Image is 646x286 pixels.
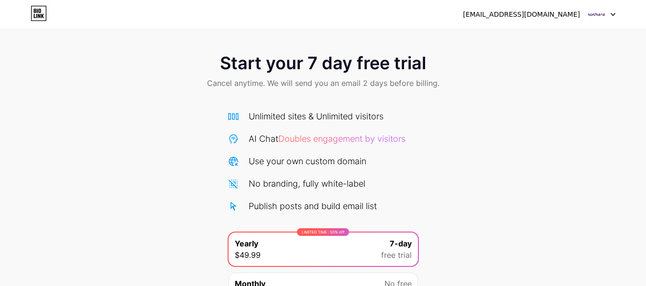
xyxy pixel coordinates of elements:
[249,177,365,190] div: No branding, fully white-label
[249,110,383,123] div: Unlimited sites & Unlimited visitors
[381,249,412,261] span: free trial
[25,25,105,32] div: Domain: [DOMAIN_NAME]
[15,15,23,23] img: logo_orange.svg
[249,200,377,212] div: Publish posts and build email list
[26,55,33,63] img: tab_domain_overview_orange.svg
[95,55,103,63] img: tab_keywords_by_traffic_grey.svg
[27,15,47,23] div: v 4.0.25
[249,155,366,168] div: Use your own custom domain
[587,5,605,23] img: soshara
[463,10,580,20] div: [EMAIL_ADDRESS][DOMAIN_NAME]
[106,56,161,63] div: Keywords by Traffic
[297,228,349,236] div: LIMITED TIME : 50% off
[390,238,412,249] span: 7-day
[36,56,86,63] div: Domain Overview
[15,25,23,32] img: website_grey.svg
[249,132,405,145] div: AI Chat
[235,238,258,249] span: Yearly
[235,249,261,261] span: $49.99
[278,134,405,144] span: Doubles engagement by visitors
[220,53,426,73] span: Start your 7 day free trial
[207,77,439,89] span: Cancel anytime. We will send you an email 2 days before billing.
